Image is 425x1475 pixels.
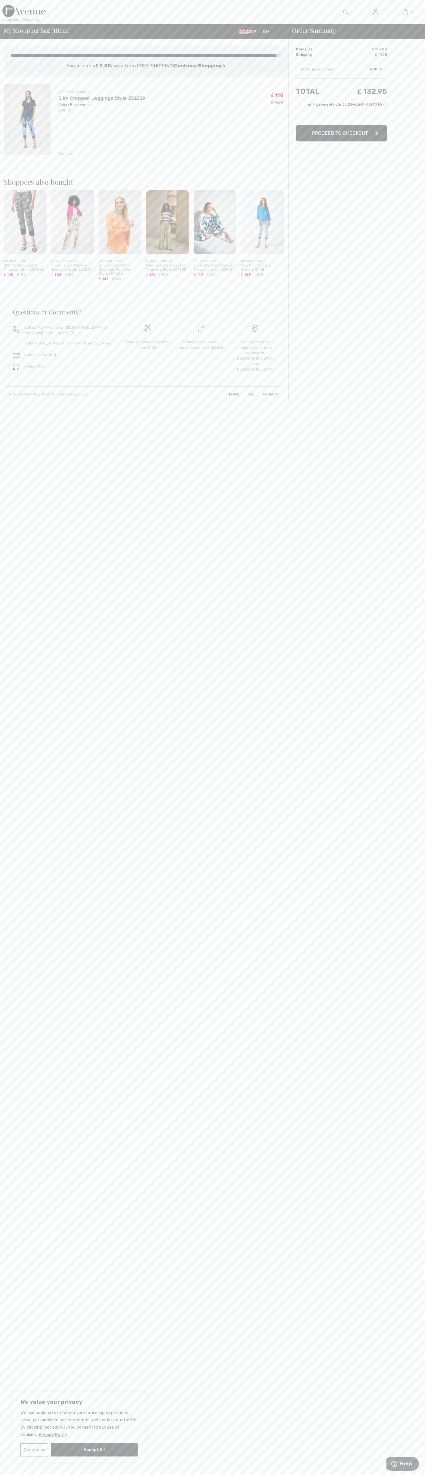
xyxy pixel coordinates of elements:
[4,273,13,277] span: ₤ 110
[2,5,46,17] img: 1ère Avenue
[58,151,73,156] div: Remove
[4,259,46,263] div: [PERSON_NAME]
[99,190,141,254] img: Embroidered Off-Shoulder Pullover Style 252086
[13,352,19,359] img: email
[112,276,121,282] span: ₤245
[271,100,283,105] s: ₤ 169
[53,26,55,34] span: 1
[159,272,168,277] span: ₤199
[58,102,145,113] div: Color: Blue/vanilla Size: 10
[252,325,258,332] img: Free shipping on orders over &#8356;120
[96,63,111,69] strong: ₤ 2.00
[20,1409,138,1438] p: We use cookies to enhance your browsing experience, serve personalized ads or content, and analyz...
[239,29,249,34] img: UK Pound
[51,273,61,277] span: ₤ 104
[58,95,145,101] a: Slim Cropped Leggings Style 252229
[58,89,145,95] div: [PERSON_NAME]
[41,331,74,335] a: [PHONE_NUMBER]
[336,52,387,57] td: ₤ 14.95
[343,8,348,16] img: search the website
[24,364,45,368] span: Online Chat
[309,47,310,51] span: 1
[51,190,94,254] img: Floral High-Waisted Trousers Style 252232
[24,341,113,346] p: Dial [PHONE_NUMBER] From All Other Countries
[65,272,74,277] span: ₤149
[391,8,420,16] a: 1
[146,273,156,277] span: ₤ 129
[11,62,281,70] div: You are only away from FREE SHIPPING!
[9,392,87,397] div: © [GEOGRAPHIC_DATA] All Rights Reserved
[24,325,113,336] p: Call us Toll-Free from [GEOGRAPHIC_DATA] or the US at
[146,259,189,263] div: [PERSON_NAME]
[312,130,368,136] span: Proceed to Checkout
[240,392,255,396] a: FAQ
[239,29,259,34] span: GBP
[12,1392,146,1463] div: We value your privacy
[296,125,387,141] button: Proceed to Checkout
[336,46,387,52] td: ₤ 118.00
[13,364,19,370] img: chat
[4,190,46,254] img: Slim Ankle-Length Trousers Style 251210
[198,325,204,332] img: Delivery is a breeze since we pay the duties!
[411,9,413,15] span: 1
[262,29,270,34] span: EN
[254,272,263,277] span: ₤175
[99,263,141,276] div: Embroidered Off-Shoulder Pullover Style 252086
[386,1457,419,1472] iframe: Opens a widget where you can find more information
[255,392,279,396] a: Privacy
[360,102,382,107] img: Sezzle
[285,27,421,33] div: Order Summary
[51,263,94,272] div: Floral High-Waisted Trousers Style 252232
[296,46,336,52] td: Items ( )
[241,190,284,254] img: Geo Print Capris Style 242148
[194,263,236,272] div: High-Waisted Abstract Trousers Style 252084
[271,92,283,98] span: ₤ 118
[38,1432,68,1437] a: Privacy Policy
[373,8,378,16] img: My Info
[13,309,274,315] h3: Questions or Comments?
[20,1398,138,1405] p: We value your privacy
[296,109,387,123] iframe: PayPal-paypal
[20,1443,48,1456] button: Customize
[174,63,225,69] a: Continue Shopping >
[179,339,223,350] div: Delivery is a breeze since we pay the duties!
[146,190,189,254] img: High-Waisted Pleated Trousers Style 251030
[17,272,26,277] span: ₤169
[51,259,94,263] div: [PERSON_NAME]
[308,102,387,107] div: or 4 payments of with
[194,190,236,254] img: High-Waisted Abstract Trousers Style 252084
[99,259,141,263] div: [PERSON_NAME]
[194,273,203,277] span: ₤ 110
[370,66,382,72] span: Apply
[220,392,239,396] a: Terms
[194,259,236,263] div: [PERSON_NAME]
[336,81,387,102] td: ₤ 132.95
[4,263,46,272] div: Slim Ankle-Length Trousers Style 251210
[207,272,215,277] span: ₤169
[144,325,151,332] img: Free shipping on orders over &#8356;120
[368,8,383,16] a: Sign In
[296,102,387,109] div: or 4 payments of₤ 33.24withSezzle Click to learn more about Sezzle
[241,273,251,277] span: ₤ 123
[99,277,108,281] span: ₤ 147
[4,84,51,155] img: Slim Cropped Leggings Style 252229
[146,263,189,272] div: High-Waisted Pleated Trousers Style 251030
[339,102,352,107] span: ₤ 33.24
[296,81,336,102] td: Total
[241,263,284,272] div: Geo Print Capris Style 242148
[241,259,284,263] div: [PERSON_NAME]
[125,339,170,350] div: Free shipping on orders over ₤120
[4,178,288,185] h2: Shoppers also bought
[51,1443,138,1456] button: Accept All
[403,8,408,16] img: My Bag
[296,60,370,78] input: Promo code
[13,326,19,333] img: call
[24,353,56,357] a: [email protected]
[2,17,39,22] div: < Continue Shopping
[4,27,70,33] span: My Shopping Bag ( Item)
[296,52,336,57] td: Shipping
[233,339,277,372] div: Free return label included for orders shipped to [GEOGRAPHIC_DATA] and [GEOGRAPHIC_DATA]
